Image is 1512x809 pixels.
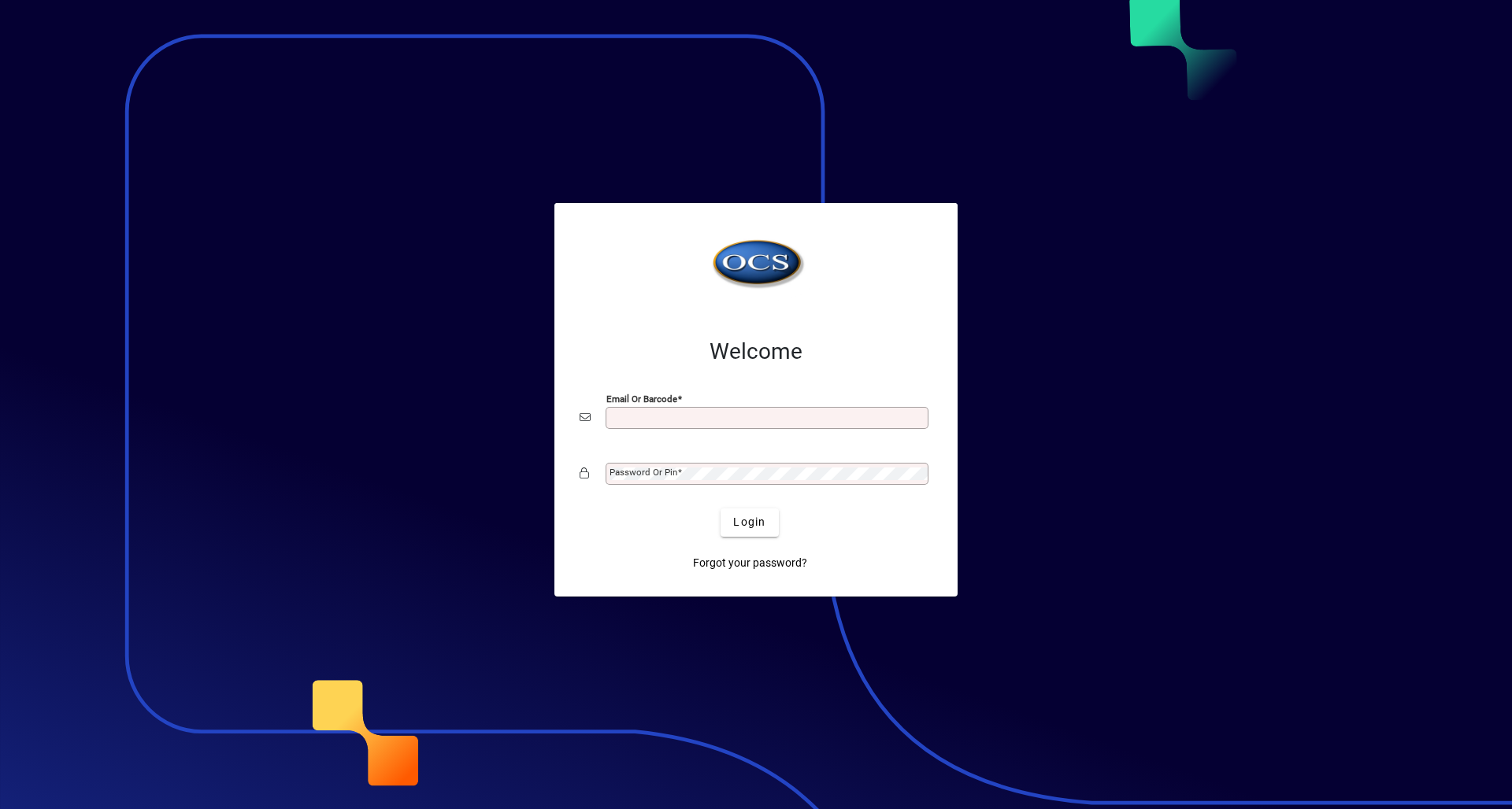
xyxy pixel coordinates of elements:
[693,555,807,571] span: Forgot your password?
[733,514,765,530] span: Login
[687,549,813,578] a: Forgot your password?
[610,467,677,478] mat-label: Password or Pin
[721,508,778,537] button: Login
[606,393,677,404] mat-label: Email or Barcode
[580,338,932,365] h2: Welcome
